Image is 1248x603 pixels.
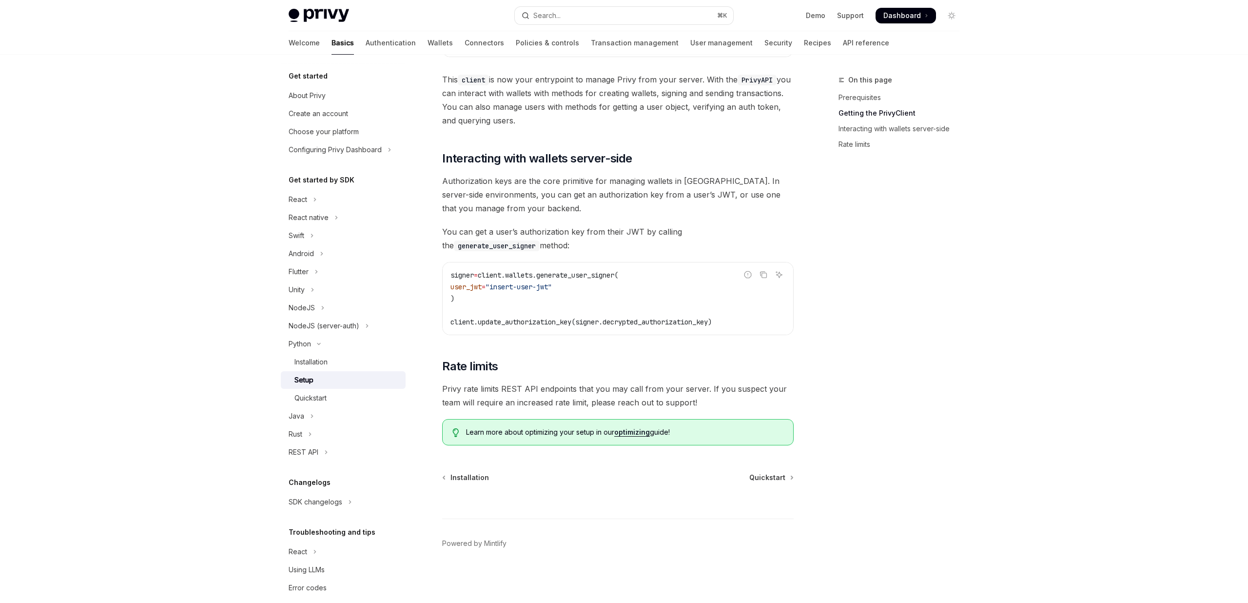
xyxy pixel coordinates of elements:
[289,126,359,138] div: Choose your platform
[741,268,754,281] button: Report incorrect code
[289,564,325,576] div: Using LLMs
[717,12,727,20] span: ⌘ K
[450,473,489,482] span: Installation
[366,31,416,55] a: Authentication
[281,493,406,511] button: Toggle SDK changelogs section
[289,284,305,296] div: Unity
[281,245,406,262] button: Toggle Android section
[289,108,348,120] div: Create an account
[738,75,777,85] code: PrivyAPI
[281,579,406,597] a: Error codes
[289,212,329,223] div: React native
[486,282,552,291] span: "insert-user-jwt"
[281,141,406,159] button: Toggle Configuring Privy Dashboard section
[478,271,618,280] span: client.wallets.generate_user_signer(
[876,8,936,23] a: Dashboard
[848,74,892,86] span: On this page
[443,473,489,482] a: Installation
[281,543,406,561] button: Toggle React section
[442,539,507,548] a: Powered by Mintlify
[442,225,794,252] span: You can get a user’s authorization key from their JWT by calling the method:
[442,73,794,127] span: This is now your entrypoint to manage Privy from your server. With the you can interact with wall...
[442,359,498,374] span: Rate limits
[281,281,406,299] button: Toggle Unity section
[294,374,313,386] div: Setup
[281,227,406,244] button: Toggle Swift section
[466,427,783,437] span: Learn more about optimizing your setup in our guide!
[450,282,482,291] span: user_jwt
[289,9,349,22] img: light logo
[804,31,831,55] a: Recipes
[281,123,406,141] a: Choose your platform
[281,425,406,443] button: Toggle Rust section
[458,75,489,85] code: client
[450,318,712,326] span: client.update_authorization_key(signer.decrypted_authorization_key)
[281,407,406,425] button: Toggle Java section
[806,11,825,20] a: Demo
[281,209,406,226] button: Toggle React native section
[883,11,921,20] span: Dashboard
[289,320,359,332] div: NodeJS (server-auth)
[428,31,453,55] a: Wallets
[749,473,793,482] a: Quickstart
[764,31,792,55] a: Security
[289,230,304,241] div: Swift
[442,174,794,215] span: Authorization keys are the core primitive for managing wallets in [GEOGRAPHIC_DATA]. In server-si...
[474,271,478,280] span: =
[281,105,406,122] a: Create an account
[289,428,302,440] div: Rust
[838,90,967,105] a: Prerequisites
[533,10,561,21] div: Search...
[757,268,770,281] button: Copy the contents from the code block
[838,137,967,152] a: Rate limits
[289,70,328,82] h5: Get started
[289,477,331,488] h5: Changelogs
[289,496,342,508] div: SDK changelogs
[289,410,304,422] div: Java
[843,31,889,55] a: API reference
[281,317,406,335] button: Toggle NodeJS (server-auth) section
[289,526,375,538] h5: Troubleshooting and tips
[773,268,785,281] button: Ask AI
[281,191,406,208] button: Toggle React section
[289,248,314,260] div: Android
[281,335,406,353] button: Toggle Python section
[450,271,474,280] span: signer
[281,263,406,281] button: Toggle Flutter section
[289,90,326,101] div: About Privy
[442,151,632,166] span: Interacting with wallets server-side
[838,105,967,121] a: Getting the PrivyClient
[454,241,540,251] code: generate_user_signer
[289,194,307,205] div: React
[289,446,318,458] div: REST API
[450,294,454,303] span: )
[465,31,504,55] a: Connectors
[281,299,406,317] button: Toggle NodeJS section
[281,561,406,579] a: Using LLMs
[289,582,327,594] div: Error codes
[289,546,307,558] div: React
[591,31,679,55] a: Transaction management
[289,31,320,55] a: Welcome
[331,31,354,55] a: Basics
[289,302,315,314] div: NodeJS
[614,428,650,437] a: optimizing
[281,389,406,407] a: Quickstart
[749,473,785,482] span: Quickstart
[289,338,311,350] div: Python
[289,266,309,278] div: Flutter
[294,356,328,368] div: Installation
[838,121,967,137] a: Interacting with wallets server-side
[289,174,354,186] h5: Get started by SDK
[837,11,864,20] a: Support
[281,371,406,389] a: Setup
[281,443,406,461] button: Toggle REST API section
[294,392,327,404] div: Quickstart
[452,428,459,437] svg: Tip
[442,382,794,409] span: Privy rate limits REST API endpoints that you may call from your server. If you suspect your team...
[482,282,486,291] span: =
[516,31,579,55] a: Policies & controls
[281,353,406,371] a: Installation
[515,7,733,24] button: Open search
[281,87,406,104] a: About Privy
